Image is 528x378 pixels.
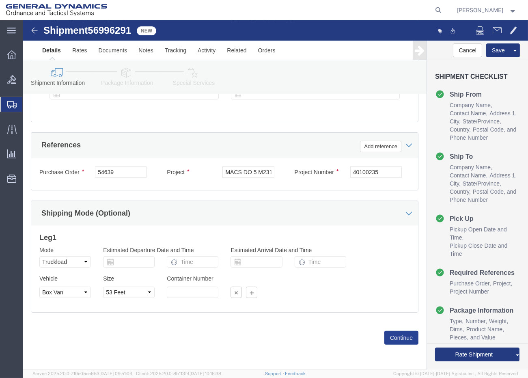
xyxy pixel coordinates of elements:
button: [PERSON_NAME] [457,5,517,15]
img: logo [6,4,107,16]
span: Client: 2025.20.0-8b113f4 [136,371,221,376]
span: Server: 2025.20.0-710e05ee653 [32,371,132,376]
a: Feedback [285,371,306,376]
span: Copyright © [DATE]-[DATE] Agistix Inc., All Rights Reserved [393,370,518,377]
span: [DATE] 09:51:04 [99,371,132,376]
span: Karen Monarch [457,6,504,15]
span: [DATE] 10:16:38 [190,371,221,376]
iframe: FS Legacy Container [23,20,528,369]
a: Support [265,371,285,376]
